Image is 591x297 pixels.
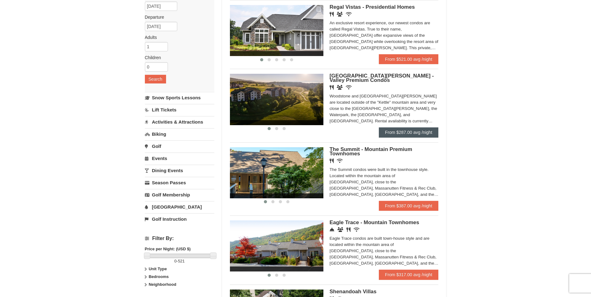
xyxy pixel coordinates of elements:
i: Banquet Facilities [337,85,343,90]
i: Concierge Desk [330,227,334,232]
a: Lift Tickets [145,104,214,115]
div: Woodstone and [GEOGRAPHIC_DATA][PERSON_NAME] are located outside of the "Kettle" mountain area an... [330,93,439,124]
a: Golf [145,140,214,152]
i: Restaurant [346,227,350,232]
strong: Unit Type [149,266,167,271]
a: Activities & Attractions [145,116,214,128]
span: The Summit - Mountain Premium Townhomes [330,146,412,157]
div: The Summit condos were built in the townhouse style. Located within the mountain area of [GEOGRAP... [330,167,439,198]
label: Departure [145,14,210,20]
i: Wireless Internet (free) [337,158,343,163]
a: Golf Instruction [145,213,214,225]
i: Restaurant [330,12,334,16]
span: 521 [178,259,185,263]
a: Dining Events [145,165,214,176]
span: Eagle Trace - Mountain Townhomes [330,219,419,225]
a: Golf Membership [145,189,214,200]
a: Snow Sports Lessons [145,92,214,103]
strong: Neighborhood [149,282,176,287]
a: Season Passes [145,177,214,188]
label: Adults [145,34,210,40]
a: Events [145,153,214,164]
label: - [145,258,214,264]
a: [GEOGRAPHIC_DATA] [145,201,214,213]
a: From $317.00 avg /night [379,270,439,280]
i: Restaurant [330,85,334,90]
i: Wireless Internet (free) [346,85,352,90]
button: Search [145,75,166,83]
strong: Price per Night: (USD $) [145,247,191,251]
a: From $287.00 avg /night [379,127,439,137]
div: An exclusive resort experience, our newest condos are called Regal Vistas. True to their name, [G... [330,20,439,51]
a: From $521.00 avg /night [379,54,439,64]
span: Regal Vistas - Presidential Homes [330,4,415,10]
div: Eagle Trace condos are built town-house style and are located within the mountain area of [GEOGRA... [330,235,439,266]
span: 0 [174,259,177,263]
span: Shenandoah Villas [330,289,377,295]
label: Children [145,54,210,61]
a: From $387.00 avg /night [379,201,439,211]
i: Wireless Internet (free) [354,227,360,232]
strong: Bedrooms [149,274,169,279]
a: Biking [145,128,214,140]
i: Banquet Facilities [337,12,343,16]
i: Restaurant [330,158,334,163]
i: Conference Facilities [337,227,343,232]
h4: Filter By: [145,236,214,241]
span: [GEOGRAPHIC_DATA][PERSON_NAME] - Valley Premium Condos [330,73,434,83]
i: Wireless Internet (free) [346,12,352,16]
